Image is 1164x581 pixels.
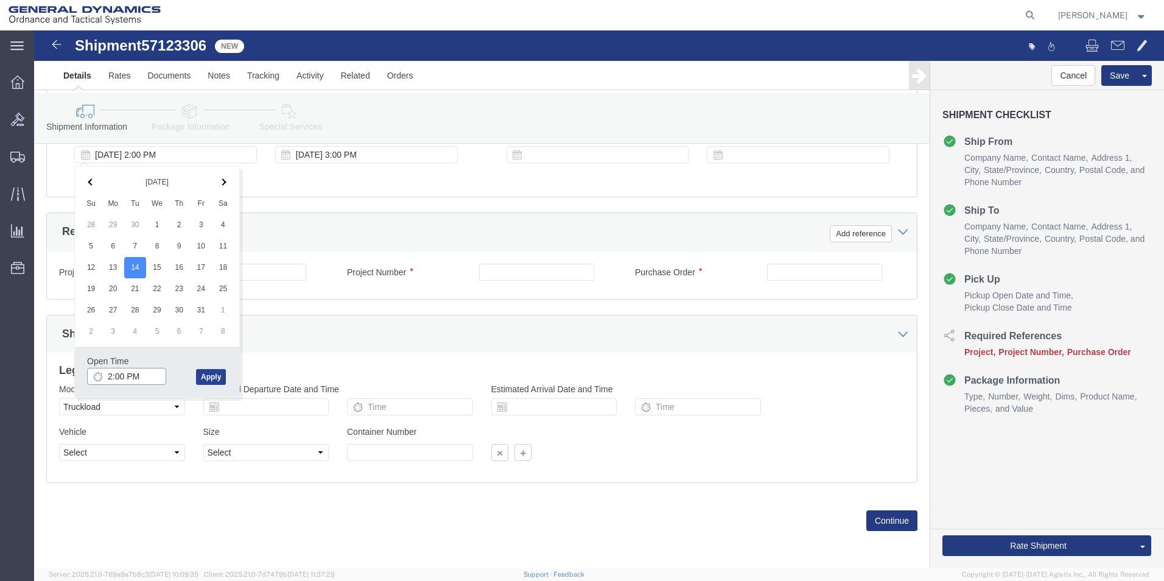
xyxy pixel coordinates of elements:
iframe: FS Legacy Container [34,30,1164,568]
span: [DATE] 10:09:35 [149,571,198,578]
span: Server: 2025.21.0-769a9a7b8c3 [49,571,198,578]
a: Support [524,571,554,578]
a: Feedback [553,571,584,578]
button: [PERSON_NAME] [1057,8,1148,23]
span: Copyright © [DATE]-[DATE] Agistix Inc., All Rights Reserved [962,569,1149,580]
img: logo [9,6,161,24]
span: Mark Bradley [1058,9,1127,22]
span: [DATE] 11:37:29 [287,571,335,578]
span: Client: 2025.21.0-7d7479b [204,571,335,578]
